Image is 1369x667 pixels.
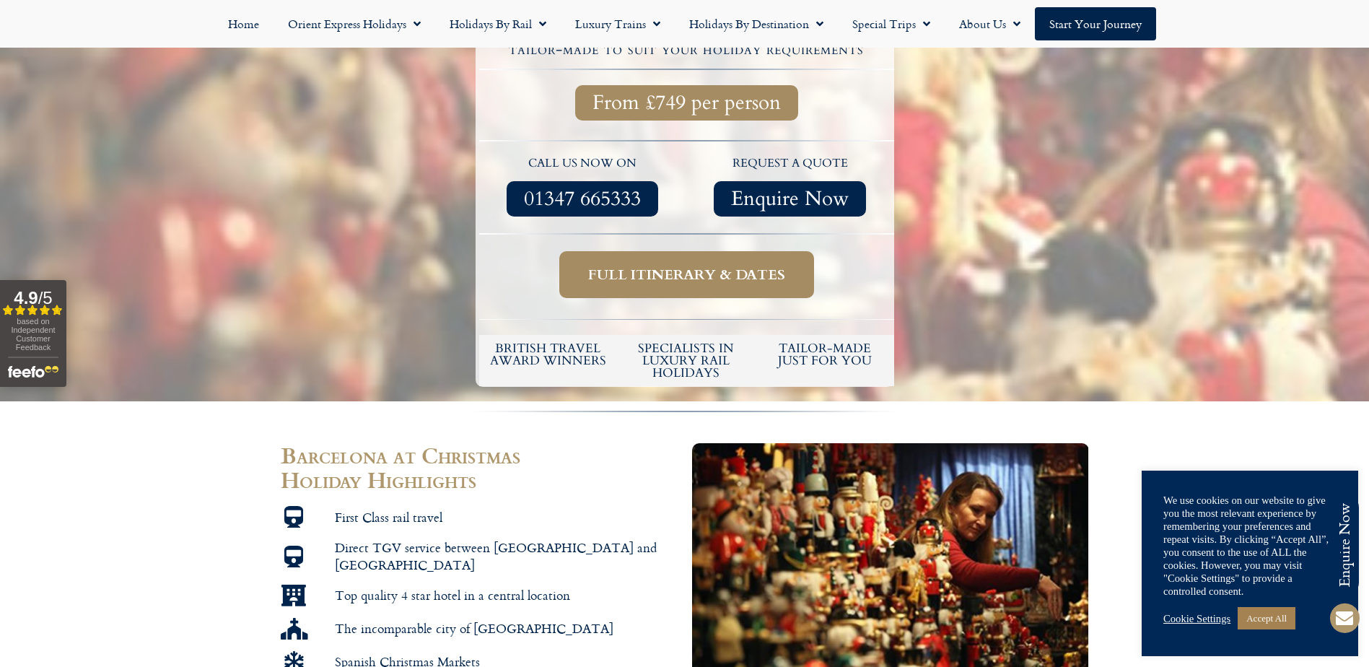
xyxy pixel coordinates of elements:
h2: Barcelona at Christmas [281,443,678,468]
a: Special Trips [838,7,945,40]
a: Home [214,7,274,40]
a: About Us [945,7,1035,40]
h5: British Travel Award winners [486,342,611,367]
span: From £749 per person [592,94,781,112]
a: Cookie Settings [1163,612,1230,625]
span: The incomparable city of [GEOGRAPHIC_DATA] [331,620,613,637]
span: Enquire Now [731,190,849,208]
a: 01347 665333 [507,181,658,217]
h5: tailor-made just for you [763,342,887,367]
a: Holidays by Destination [675,7,838,40]
nav: Menu [7,7,1362,40]
span: First Class rail travel [331,509,442,526]
a: Orient Express Holidays [274,7,435,40]
a: Holidays by Rail [435,7,561,40]
a: Full itinerary & dates [559,251,814,298]
a: Enquire Now [714,181,866,217]
p: request a quote [694,154,887,173]
span: 01347 665333 [524,190,641,208]
span: Direct TGV service between [GEOGRAPHIC_DATA] and [GEOGRAPHIC_DATA] [331,539,678,573]
div: We use cookies on our website to give you the most relevant experience by remembering your prefer... [1163,494,1337,598]
a: Accept All [1238,607,1295,629]
a: Start your Journey [1035,7,1156,40]
h4: Departures available throughout the year and tailor-made to suit your holiday requirements [481,27,892,57]
h6: Specialists in luxury rail holidays [624,342,748,379]
a: Luxury Trains [561,7,675,40]
p: call us now on [486,154,680,173]
span: Top quality 4 star hotel in a central location [331,587,570,603]
a: From £749 per person [575,85,798,121]
h2: Holiday Highlights [281,468,678,492]
span: Full itinerary & dates [588,266,785,284]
